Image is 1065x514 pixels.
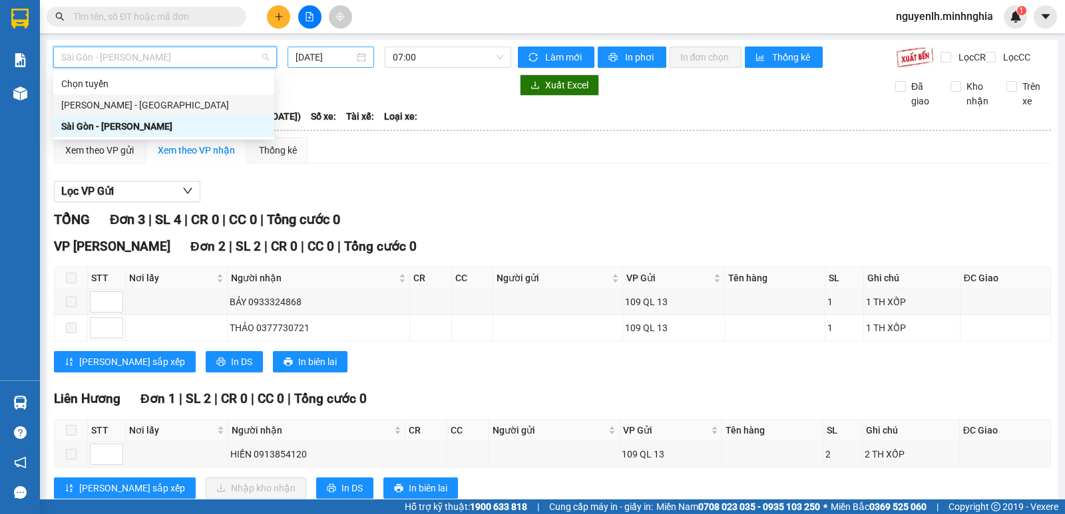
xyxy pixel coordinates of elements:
span: Làm mới [545,50,584,64]
span: Nơi lấy [129,271,214,285]
span: | [179,391,182,406]
button: bar-chartThống kê [745,47,823,68]
th: Tên hàng [725,267,825,289]
span: Người gửi [493,423,606,438]
span: Kho nhận [961,79,996,108]
span: Cung cấp máy in - giấy in: [549,499,653,514]
button: printerIn biên lai [383,477,458,499]
span: VP [PERSON_NAME] [54,239,170,254]
span: Miền Bắc [831,499,927,514]
span: caret-down [1040,11,1052,23]
span: SL 2 [186,391,211,406]
span: nguyenlh.minhnghia [885,8,1004,25]
span: In biên lai [409,481,447,495]
button: In đơn chọn [670,47,742,68]
div: Sài Gòn - [PERSON_NAME] [61,119,266,134]
span: In biên lai [298,354,337,369]
span: Người nhận [231,271,396,285]
span: | [148,211,152,227]
span: In phơi [625,50,656,64]
button: downloadXuất Excel [520,74,599,96]
span: message [14,486,27,499]
div: Chọn tuyến [61,76,266,91]
span: | [222,211,226,227]
span: printer [327,483,336,494]
span: Lọc VP Gửi [61,183,114,199]
span: In DS [231,354,252,369]
span: CR 0 [191,211,219,227]
button: Lọc VP Gửi [54,181,200,202]
span: Đã giao [906,79,941,108]
span: Xuất Excel [545,78,588,92]
span: | [937,499,939,514]
span: search [55,12,65,21]
span: [PERSON_NAME] sắp xếp [79,481,185,495]
button: sort-ascending[PERSON_NAME] sắp xếp [54,477,196,499]
span: Sài Gòn - Phan Rí [61,47,269,67]
div: Xem theo VP nhận [158,143,235,158]
strong: 0369 525 060 [869,501,927,512]
img: 9k= [896,47,934,68]
span: CR 0 [271,239,298,254]
th: ĐC Giao [960,420,1051,442]
div: 109 QL 13 [625,295,722,309]
span: CC 0 [229,211,257,227]
td: 109 QL 13 [620,442,722,467]
th: CC [447,420,489,442]
span: 07:00 [393,47,503,67]
span: SL 2 [236,239,261,254]
button: printerIn phơi [598,47,666,68]
button: aim [329,5,352,29]
strong: 1900 633 818 [470,501,527,512]
span: TỔNG [54,211,90,227]
img: solution-icon [13,53,27,67]
span: aim [335,12,345,21]
span: plus [274,12,284,21]
img: logo-vxr [11,9,29,29]
button: plus [267,5,290,29]
button: downloadNhập kho nhận [206,477,306,499]
span: 1 [1019,6,1024,15]
div: HIỀN 0913854120 [230,447,402,461]
span: | [214,391,218,406]
th: SL [823,420,863,442]
div: 1 [827,295,861,309]
span: notification [14,456,27,469]
span: bar-chart [755,53,767,63]
span: Người nhận [232,423,391,438]
span: VP Gửi [626,271,711,285]
span: Loại xe: [384,109,417,124]
div: 2 [825,447,860,461]
span: CC 0 [308,239,334,254]
button: syncLàm mới [518,47,594,68]
img: icon-new-feature [1010,11,1022,23]
span: CR 0 [221,391,248,406]
span: download [531,80,540,91]
span: Lọc CC [998,50,1032,64]
div: THẢO 0377730721 [230,321,407,335]
div: Sài Gòn - Phan Rí [53,116,274,137]
input: Tìm tên, số ĐT hoặc mã đơn [73,9,230,24]
strong: 0708 023 035 - 0935 103 250 [698,501,820,512]
th: Tên hàng [722,420,823,442]
span: Đơn 1 [140,391,176,406]
span: sync [529,53,540,63]
img: warehouse-icon [13,396,27,410]
button: printerIn DS [206,351,263,372]
span: Hỗ trợ kỹ thuật: [405,499,527,514]
span: Tổng cước 0 [344,239,417,254]
sup: 1 [1017,6,1026,15]
span: Miền Nam [656,499,820,514]
th: SL [825,267,864,289]
span: Đơn 2 [190,239,226,254]
span: Tổng cước 0 [267,211,340,227]
span: | [537,499,539,514]
th: ĐC Giao [960,267,1051,289]
span: In DS [341,481,363,495]
span: Thống kê [772,50,812,64]
span: | [184,211,188,227]
span: Nơi lấy [129,423,214,438]
div: [PERSON_NAME] - [GEOGRAPHIC_DATA] [61,98,266,112]
td: 109 QL 13 [623,315,725,341]
div: 1 TH XỐP [866,321,958,335]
